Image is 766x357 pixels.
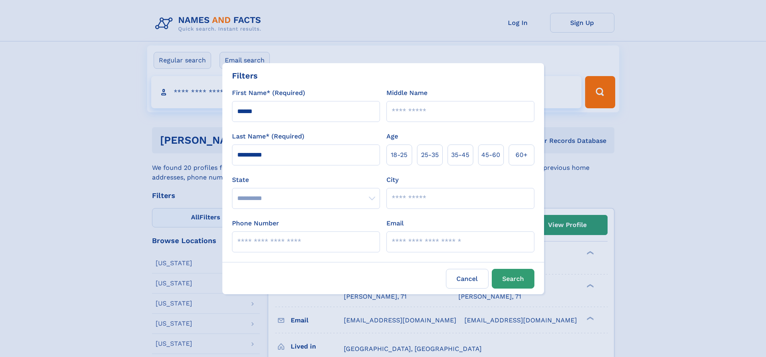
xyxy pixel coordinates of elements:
[492,269,534,289] button: Search
[232,175,380,185] label: State
[451,150,469,160] span: 35‑45
[232,70,258,82] div: Filters
[232,88,305,98] label: First Name* (Required)
[232,132,304,141] label: Last Name* (Required)
[386,88,427,98] label: Middle Name
[386,219,404,228] label: Email
[232,219,279,228] label: Phone Number
[481,150,500,160] span: 45‑60
[391,150,407,160] span: 18‑25
[446,269,489,289] label: Cancel
[421,150,439,160] span: 25‑35
[386,175,398,185] label: City
[386,132,398,141] label: Age
[515,150,528,160] span: 60+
